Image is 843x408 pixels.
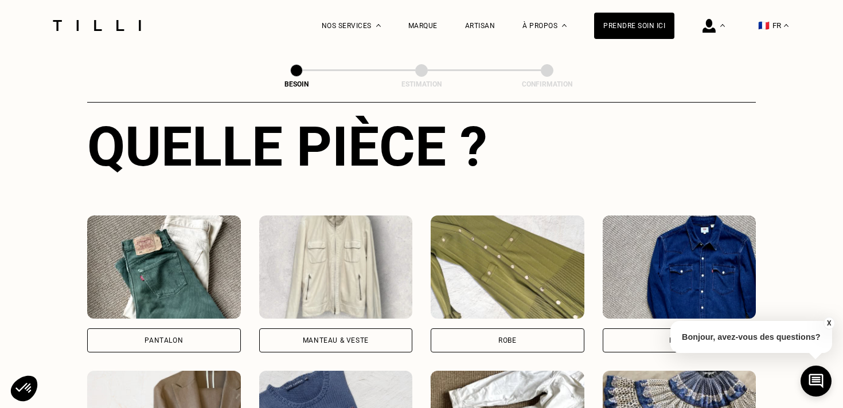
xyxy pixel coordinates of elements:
div: Robe [498,337,516,344]
div: Besoin [239,80,354,88]
img: icône connexion [702,19,716,33]
img: Logo du service de couturière Tilli [49,20,145,31]
div: Pantalon [145,337,183,344]
img: Tilli retouche votre Pantalon [87,215,241,319]
div: Manteau & Veste [303,337,369,344]
img: Tilli retouche votre Robe [431,215,584,319]
img: Menu déroulant à propos [562,24,567,27]
div: Estimation [364,80,479,88]
a: Prendre soin ici [594,13,674,39]
a: Marque [408,22,438,30]
span: 🇫🇷 [758,20,770,31]
img: Tilli retouche votre Manteau & Veste [259,215,413,319]
div: Haut [669,337,689,344]
img: Tilli retouche votre Haut [603,215,756,319]
a: Artisan [465,22,495,30]
div: Confirmation [490,80,604,88]
button: X [823,317,834,329]
p: Bonjour, avez-vous des questions? [670,321,832,353]
img: Menu déroulant [376,24,381,27]
img: Menu déroulant [720,24,725,27]
div: Quelle pièce ? [87,115,756,179]
img: menu déroulant [784,24,789,27]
